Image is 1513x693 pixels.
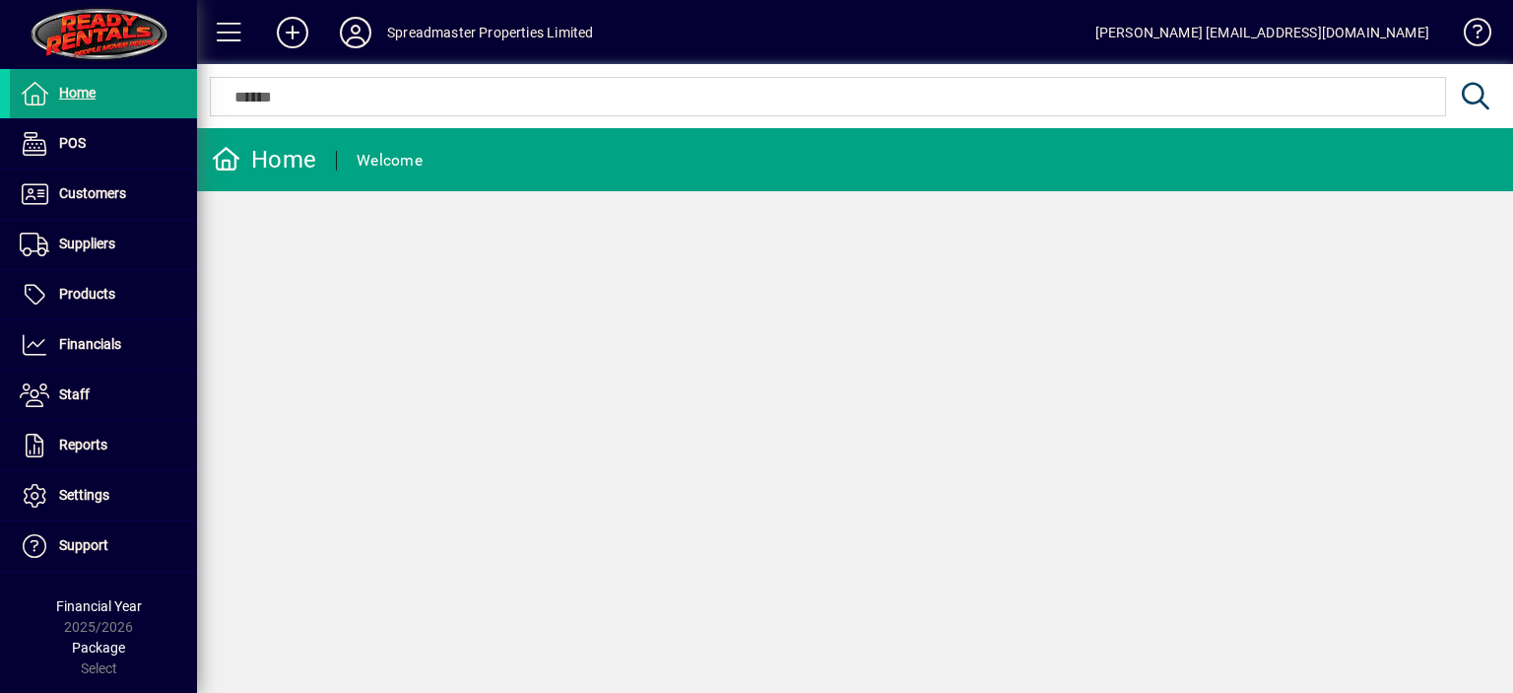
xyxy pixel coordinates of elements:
span: Reports [59,437,107,452]
span: Suppliers [59,236,115,251]
span: Financial Year [56,598,142,614]
span: Financials [59,336,121,352]
span: Home [59,85,96,101]
span: Settings [59,487,109,503]
a: Suppliers [10,220,197,269]
span: POS [59,135,86,151]
button: Profile [324,15,387,50]
a: Financials [10,320,197,370]
span: Staff [59,386,90,402]
div: Home [212,144,316,175]
a: POS [10,119,197,169]
span: Products [59,286,115,302]
span: Customers [59,185,126,201]
div: Welcome [357,145,423,176]
button: Add [261,15,324,50]
a: Support [10,521,197,571]
a: Reports [10,421,197,470]
div: Spreadmaster Properties Limited [387,17,593,48]
a: Products [10,270,197,319]
span: Package [72,640,125,656]
a: Settings [10,471,197,520]
a: Knowledge Base [1449,4,1488,68]
a: Customers [10,170,197,219]
a: Staff [10,371,197,420]
div: [PERSON_NAME] [EMAIL_ADDRESS][DOMAIN_NAME] [1095,17,1429,48]
span: Support [59,537,108,553]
